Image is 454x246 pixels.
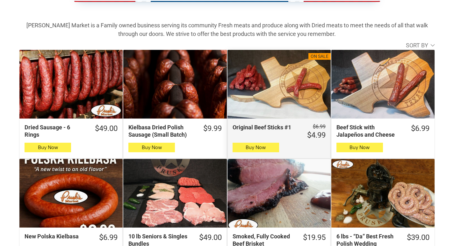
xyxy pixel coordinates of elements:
span: Buy Now [38,144,58,150]
a: New Polska Kielbasa [19,159,123,228]
a: Kielbasa Dried Polish Sausage (Small Batch) [123,50,227,119]
button: Buy Now [25,143,71,152]
button: Buy Now [336,143,383,152]
a: $9.99Kielbasa Dried Polish Sausage (Small Batch) [123,124,227,139]
div: Kielbasa Dried Polish Sausage (Small Batch) [128,124,194,139]
a: 6 lbs - “Da” Best Fresh Polish Wedding Sausage [331,159,435,228]
button: Buy Now [233,143,279,152]
a: $49.00Dried Sausage - 6 Rings [19,124,123,139]
div: $4.99 [307,130,326,140]
a: $6.99Beef Stick with Jalapeños and Cheese [331,124,435,139]
a: $6.99 $4.99Original Beef Sticks #1 [227,124,331,140]
div: Original Beef Sticks #1 [233,124,298,131]
a: Dried Sausage - 6 Rings [19,50,123,119]
span: Buy Now [142,144,162,150]
div: Dried Sausage - 6 Rings [25,124,86,139]
div: $9.99 [203,124,222,133]
a: Beef Stick with Jalapeños and Cheese [331,50,435,119]
div: Beef Stick with Jalapeños and Cheese [336,124,402,139]
a: On SaleOriginal Beef Sticks #1 [227,50,331,119]
div: $49.00 [95,124,118,133]
strong: [PERSON_NAME] Market is a Family owned business serving its community Fresh meats and produce alo... [26,22,428,37]
div: $49.00 [199,233,222,243]
div: $39.00 [407,233,429,243]
span: Buy Now [350,144,370,150]
span: Buy Now [246,144,266,150]
s: $6.99 [313,124,326,130]
div: $6.99 [99,233,118,243]
div: $6.99 [411,124,429,133]
a: 10 lb Seniors &amp; Singles Bundles [123,159,227,228]
a: $6.99New Polska Kielbasa [19,233,123,243]
div: New Polska Kielbasa [25,233,90,240]
div: On Sale [311,53,328,60]
button: Buy Now [128,143,175,152]
a: Smoked, Fully Cooked Beef Brisket [227,159,331,228]
div: $19.95 [303,233,326,243]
